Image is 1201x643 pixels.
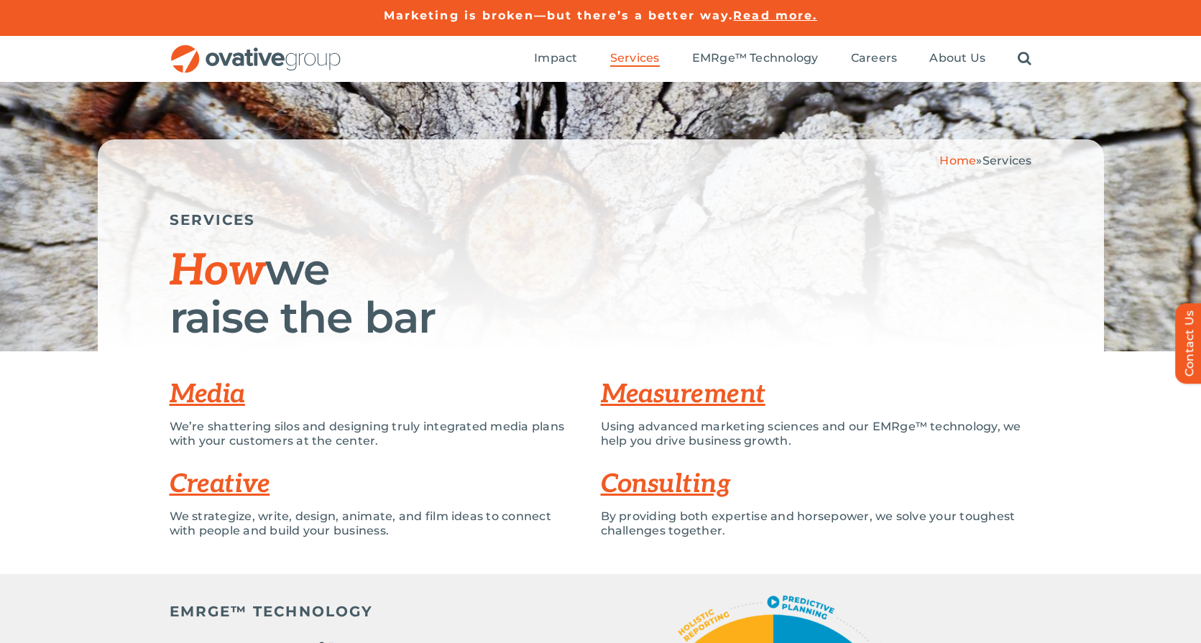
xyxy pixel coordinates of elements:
span: » [939,154,1031,167]
a: OG_Full_horizontal_RGB [170,43,342,57]
a: Careers [851,51,898,67]
a: About Us [929,51,985,67]
a: Measurement [601,379,765,410]
span: Careers [851,51,898,65]
a: Impact [534,51,577,67]
h5: EMRGE™ TECHNOLOGY [170,603,515,620]
span: EMRge™ Technology [692,51,819,65]
a: Home [939,154,976,167]
p: We’re shattering silos and designing truly integrated media plans with your customers at the center. [170,420,579,448]
a: Read more. [733,9,817,22]
p: Using advanced marketing sciences and our EMRge™ technology, we help you drive business growth. [601,420,1032,448]
a: Media [170,379,245,410]
a: EMRge™ Technology [692,51,819,67]
span: Impact [534,51,577,65]
a: Marketing is broken—but there’s a better way. [384,9,734,22]
span: Services [610,51,660,65]
p: By providing both expertise and horsepower, we solve your toughest challenges together. [601,509,1032,538]
a: Search [1018,51,1031,67]
span: About Us [929,51,985,65]
p: We strategize, write, design, animate, and film ideas to connect with people and build your busin... [170,509,579,538]
a: Services [610,51,660,67]
span: Services [983,154,1032,167]
a: Consulting [601,468,731,500]
nav: Menu [534,36,1031,82]
a: Creative [170,468,270,500]
h5: SERVICES [170,211,1032,228]
span: How [170,246,265,297]
h1: we raise the bar [170,246,1032,341]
